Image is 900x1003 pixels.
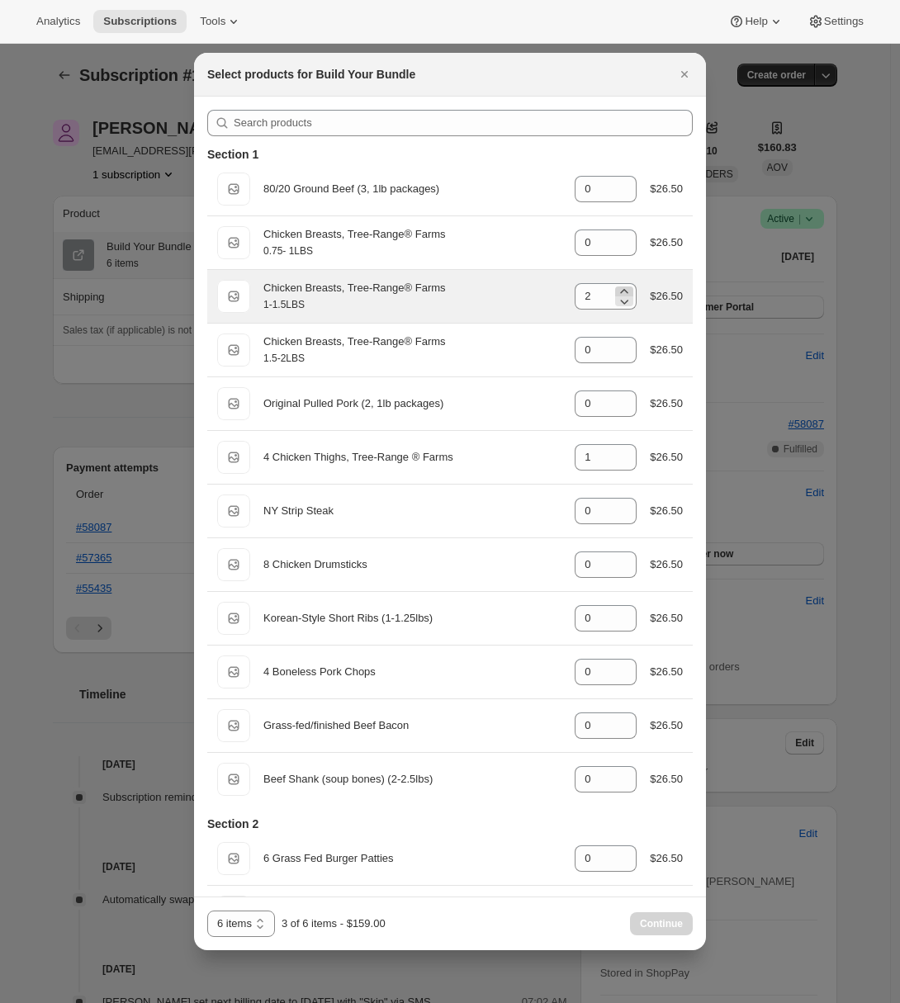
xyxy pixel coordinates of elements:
[650,181,683,197] div: $26.50
[103,15,177,28] span: Subscriptions
[234,110,693,136] input: Search products
[207,66,415,83] h2: Select products for Build Your Bundle
[650,850,683,867] div: $26.50
[263,503,561,519] div: NY Strip Steak
[263,850,561,867] div: 6 Grass Fed Burger Patties
[745,15,767,28] span: Help
[263,717,561,734] div: Grass-fed/finished Beef Bacon
[263,771,561,788] div: Beef Shank (soup bones) (2-2.5lbs)
[650,503,683,519] div: $26.50
[650,288,683,305] div: $26.50
[263,352,305,364] small: 1.5-2LBS
[263,181,561,197] div: 80/20 Ground Beef (3, 1lb packages)
[650,717,683,734] div: $26.50
[263,395,561,412] div: Original Pulled Pork (2, 1lb packages)
[798,10,874,33] button: Settings
[263,664,561,680] div: 4 Boneless Pork Chops
[263,610,561,627] div: Korean-Style Short Ribs (1-1.25lbs)
[93,10,187,33] button: Subscriptions
[650,395,683,412] div: $26.50
[207,816,258,832] h3: Section 2
[263,449,561,466] div: 4 Chicken Thighs, Tree-Range ® Farms
[26,10,90,33] button: Analytics
[263,280,561,296] div: Chicken Breasts, Tree-Range® Farms
[36,15,80,28] span: Analytics
[263,556,561,573] div: 8 Chicken Drumsticks
[263,245,313,257] small: 0.75- 1LBS
[263,334,561,350] div: Chicken Breasts, Tree-Range® Farms
[650,664,683,680] div: $26.50
[824,15,864,28] span: Settings
[650,449,683,466] div: $26.50
[650,342,683,358] div: $26.50
[207,146,258,163] h3: Section 1
[263,299,305,310] small: 1-1.5LBS
[263,226,561,243] div: Chicken Breasts, Tree-Range® Farms
[650,771,683,788] div: $26.50
[650,234,683,251] div: $26.50
[650,556,683,573] div: $26.50
[282,915,386,932] div: 3 of 6 items - $159.00
[650,610,683,627] div: $26.50
[200,15,225,28] span: Tools
[190,10,252,33] button: Tools
[673,63,696,86] button: Close
[718,10,793,33] button: Help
